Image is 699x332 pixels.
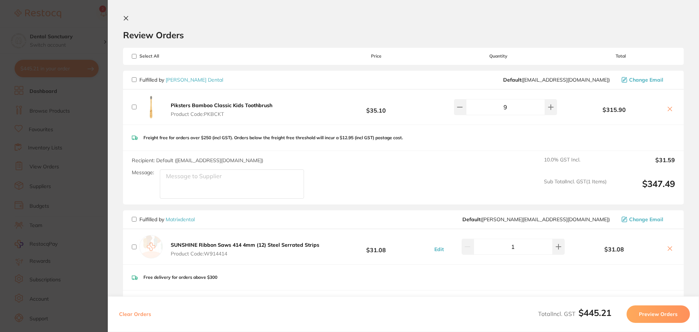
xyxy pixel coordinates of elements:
a: Matrixdental [166,216,195,223]
span: Change Email [629,77,663,83]
b: $31.08 [566,246,662,253]
b: Default [503,77,521,83]
button: SUNSHINE Ribbon Saws 414 4mm (12) Steel Serrated Strips Product Code:W914414 [169,242,321,257]
h2: Review Orders [123,30,684,40]
img: cXpsMXIxOA [139,95,163,119]
b: $315.90 [566,106,662,113]
button: Change Email [619,216,675,223]
span: Recipient: Default ( [EMAIL_ADDRESS][DOMAIN_NAME] ) [132,157,263,164]
b: $35.10 [322,100,430,114]
button: Clear Orders [117,305,153,323]
label: Message: [132,169,154,176]
b: $445.21 [578,307,611,318]
span: Total [566,54,675,59]
button: Preview Orders [627,305,690,323]
span: sales@piksters.com [503,77,610,83]
img: empty.jpg [139,235,163,258]
span: Sub Total Incl. GST ( 1 Items) [544,179,607,199]
span: 10.0 % GST Incl. [544,157,607,173]
button: Change Email [619,77,675,83]
p: Freight free for orders over $250 (incl GST). Orders below the freight free threshold will incur ... [143,135,403,140]
p: Fulfilled by [139,216,195,222]
output: $347.49 [612,179,675,199]
output: $31.59 [612,157,675,173]
b: Piksters Bamboo Classic Kids Toothbrush [171,102,272,109]
b: $31.08 [322,240,430,254]
button: Piksters Bamboo Classic Kids Toothbrush Product Code:PKBCKT [169,102,275,117]
p: Fulfilled by [139,77,223,83]
span: Total Incl. GST [538,310,611,317]
span: Quantity [431,54,566,59]
b: SUNSHINE Ribbon Saws 414 4mm (12) Steel Serrated Strips [171,242,319,248]
span: peter@matrixdental.com.au [462,216,610,222]
a: [PERSON_NAME] Dental [166,77,223,83]
span: Product Code: W914414 [171,251,319,257]
span: Change Email [629,216,663,222]
span: Price [322,54,430,59]
p: Free delivery for orders above $300 [143,275,217,280]
span: Product Code: PKBCKT [171,111,272,117]
button: Edit [432,246,446,253]
b: Default [462,216,481,223]
span: Select All [132,54,205,59]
